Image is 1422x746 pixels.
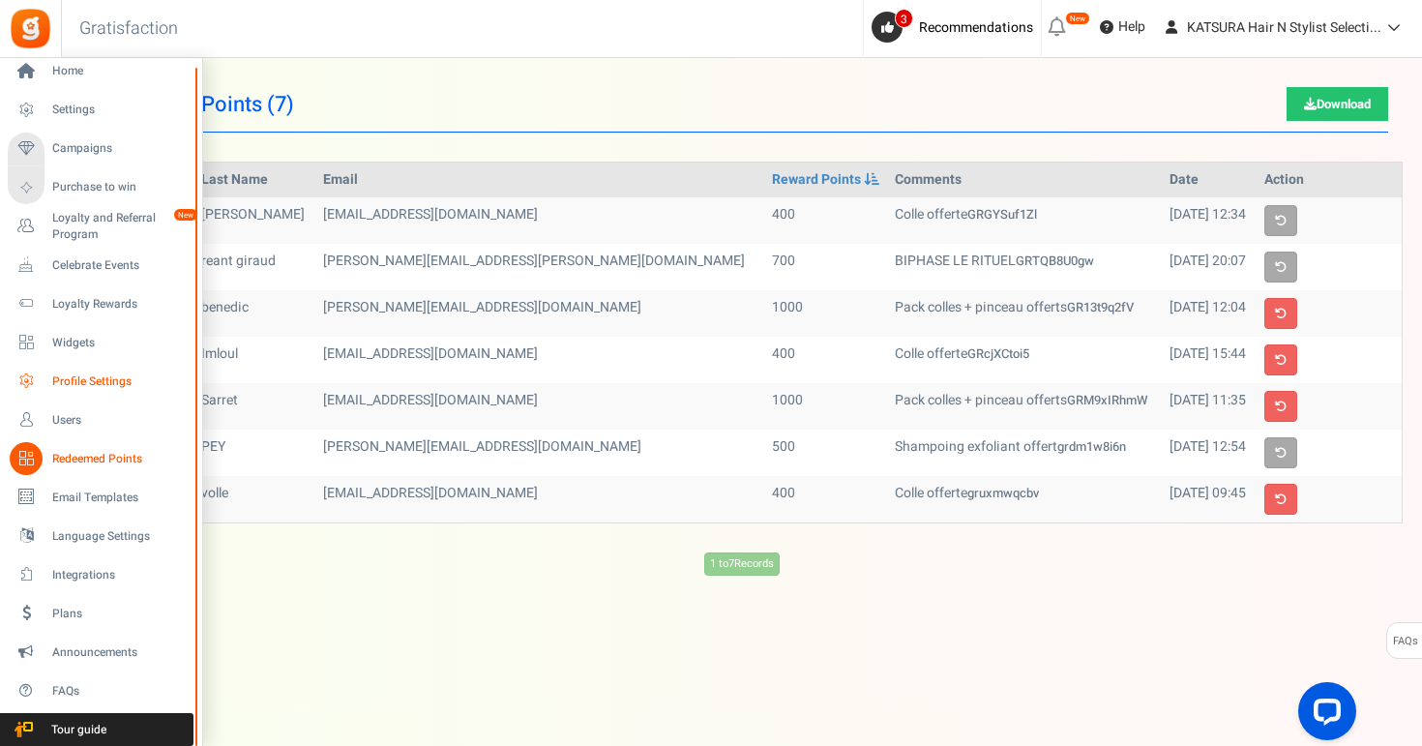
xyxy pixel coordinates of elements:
i: Delete coupon and restore points [1275,493,1287,505]
a: Purchase to win [8,171,193,204]
a: Redeemed Points [8,442,193,475]
td: volle [193,476,315,522]
td: Shampoing exfoliant offert [887,430,1162,476]
span: Tour guide [9,722,144,738]
a: Campaigns [8,133,193,165]
a: Celebrate Events [8,249,193,282]
td: 700 [764,244,887,290]
span: Help [1113,17,1145,37]
span: Profile Settings [52,373,188,390]
td: [DATE] 12:04 [1162,290,1257,337]
i: User already used the coupon [1275,261,1287,273]
td: 400 [764,337,887,383]
span: FAQs [1392,623,1418,660]
strong: GR13t9q2fV [1067,298,1134,316]
span: 7 [275,89,286,120]
a: Announcements [8,636,193,669]
td: Pack colles + pinceau offerts [887,383,1162,430]
td: Pack colles + pinceau offerts [887,290,1162,337]
a: Plans [8,597,193,630]
span: FAQs [52,683,188,700]
strong: GRGYSuf1Zl [967,205,1037,224]
span: Loyalty and Referral Program [52,210,193,243]
a: Profile Settings [8,365,193,398]
td: 500 [764,430,887,476]
i: User already used the coupon [1275,215,1287,226]
td: [DATE] 11:35 [1162,383,1257,430]
td: [PERSON_NAME][EMAIL_ADDRESS][PERSON_NAME][DOMAIN_NAME] [315,244,764,290]
span: Loyalty Rewards [52,296,188,313]
strong: GRcjXCtoi5 [967,344,1029,363]
i: Delete coupon and restore points [1275,401,1287,412]
td: Sarret [193,383,315,430]
td: PEY [193,430,315,476]
strong: gruxmwqcbv [967,484,1039,502]
span: Users [52,412,188,429]
td: 400 [764,476,887,522]
a: Widgets [8,326,193,359]
strong: GRTQB8U0gw [1016,252,1094,270]
td: Colle offerte [887,476,1162,522]
span: Language Settings [52,528,188,545]
td: Imloul [193,337,315,383]
td: [DATE] 20:07 [1162,244,1257,290]
td: [EMAIL_ADDRESS][DOMAIN_NAME] [315,476,764,522]
strong: grdm1w8i6n [1057,437,1126,456]
span: Home [52,63,188,79]
a: Download [1287,87,1388,121]
a: Settings [8,94,193,127]
td: [PERSON_NAME][EMAIL_ADDRESS][DOMAIN_NAME] [315,290,764,337]
span: Announcements [52,644,188,661]
th: Date [1162,163,1257,197]
a: Loyalty Rewards [8,287,193,320]
i: User already used the coupon [1275,447,1287,459]
td: [DATE] 12:34 [1162,197,1257,244]
td: [PERSON_NAME] [193,197,315,244]
td: [PERSON_NAME][EMAIL_ADDRESS][DOMAIN_NAME] [315,430,764,476]
td: 1000 [764,383,887,430]
a: Reward Points [772,170,861,190]
td: [EMAIL_ADDRESS][DOMAIN_NAME] [315,197,764,244]
td: Colle offerte [887,197,1162,244]
th: Comments [887,163,1162,197]
a: 3 Recommendations [872,12,1041,43]
td: Colle offerte [887,337,1162,383]
span: Widgets [52,335,188,351]
h3: Gratisfaction [58,10,199,48]
td: benedic [193,290,315,337]
a: Users [8,403,193,436]
span: Redeemed Points [52,451,188,467]
strong: GRM9xIRhmW [1067,391,1147,409]
span: Celebrate Events [52,257,188,274]
th: Last Name [193,163,315,197]
span: Integrations [52,567,188,583]
td: [DATE] 09:45 [1162,476,1257,522]
td: 400 [764,197,887,244]
td: reant giraud [193,244,315,290]
span: Plans [52,606,188,622]
a: Home [8,55,193,88]
td: [DATE] 15:44 [1162,337,1257,383]
td: [DATE] 12:54 [1162,430,1257,476]
span: KATSURA Hair N Stylist Selecti... [1187,17,1381,38]
em: New [173,208,198,222]
span: Purchase to win [52,179,188,195]
span: 3 [895,9,913,28]
a: Loyalty and Referral Program New [8,210,193,243]
em: New [1065,12,1090,25]
td: [EMAIL_ADDRESS][DOMAIN_NAME] [315,337,764,383]
td: 1000 [764,290,887,337]
th: Email [315,163,764,197]
span: Campaigns [52,140,188,157]
th: Action [1257,163,1402,197]
a: Integrations [8,558,193,591]
a: Help [1092,12,1153,43]
span: Email Templates [52,490,188,506]
span: Settings [52,102,188,118]
td: BIPHASE LE RITUEL [887,244,1162,290]
img: Gratisfaction [9,7,52,50]
a: Language Settings [8,520,193,552]
span: Recommendations [919,17,1033,38]
a: Email Templates [8,481,193,514]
